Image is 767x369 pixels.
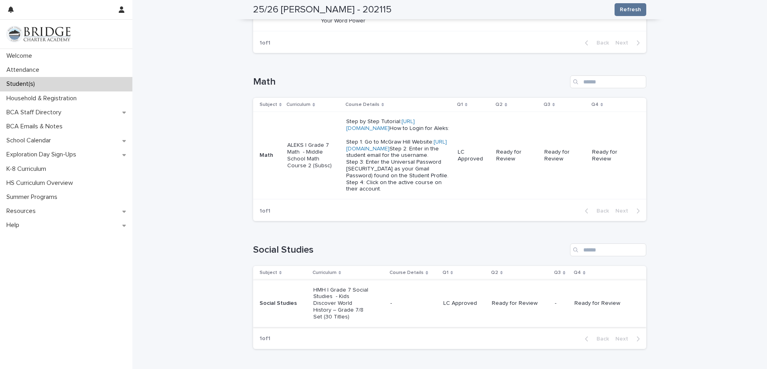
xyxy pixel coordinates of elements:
p: - [390,300,436,307]
p: Attendance [3,66,46,74]
img: V1C1m3IdTEidaUdm9Hs0 [6,26,71,42]
p: Math [260,152,281,159]
p: K-8 Curriculum [3,165,53,173]
span: Next [615,40,633,46]
span: Back [592,208,609,214]
p: Ready for Review [544,149,586,162]
p: Ready for Review [492,300,549,307]
p: Subject [260,100,277,109]
p: Household & Registration [3,95,83,102]
p: Q3 [554,268,561,277]
p: Resources [3,207,42,215]
p: Course Details [345,100,379,109]
p: HMH | Grade 7 Social Studies - Kids Discover World History – Grade 7/8 Set (30 Titles) [313,287,371,320]
p: Ready for Review [574,300,632,307]
p: - [555,300,568,307]
p: Course Details [390,268,424,277]
span: Refresh [620,6,641,14]
p: Q3 [544,100,550,109]
p: Q2 [495,100,503,109]
p: Step by Step Tutorial: How to Login for Aleks: Step 1: Go to McGraw Hill Website: Step 2: Enter i... [346,118,451,193]
p: Q2 [491,268,498,277]
p: Q4 [591,100,599,109]
p: LC Approved [443,300,485,307]
p: Curriculum [286,100,310,109]
span: Next [615,208,633,214]
button: Refresh [615,3,646,16]
input: Search [570,75,646,88]
p: Ready for Review [592,149,633,162]
span: Back [592,336,609,342]
button: Back [578,207,612,215]
p: ALEKS | Grade 7 Math - Middle School Math Course 2 (Subsc) [287,142,340,169]
p: Social Studies [260,300,307,307]
p: Curriculum [312,268,337,277]
button: Back [578,39,612,47]
p: 1 of 1 [253,33,277,53]
p: 1 of 1 [253,201,277,221]
span: Next [615,336,633,342]
p: School Calendar [3,137,57,144]
p: Q4 [574,268,581,277]
button: Next [612,207,646,215]
p: BCA Emails & Notes [3,123,69,130]
input: Search [570,243,646,256]
p: Q1 [457,100,463,109]
p: LC Approved [458,149,490,162]
p: Help [3,221,26,229]
p: Ready for Review [496,149,538,162]
h1: Social Studies [253,244,567,256]
h2: 25/26 [PERSON_NAME] - 202115 [253,4,392,16]
button: Next [612,39,646,47]
p: Q1 [442,268,448,277]
p: BCA Staff Directory [3,109,68,116]
p: 1 of 1 [253,329,277,349]
p: Exploration Day Sign-Ups [3,151,83,158]
p: HS Curriculum Overview [3,179,79,187]
span: Back [592,40,609,46]
p: Student(s) [3,80,41,88]
a: [URL][DOMAIN_NAME] [346,139,447,152]
p: Welcome [3,52,39,60]
p: Summer Programs [3,193,64,201]
tr: MathALEKS | Grade 7 Math - Middle School Math Course 2 (Subsc)Step by Step Tutorial:[URL][DOMAIN_... [253,112,646,199]
h1: Math [253,76,567,88]
p: Subject [260,268,277,277]
button: Next [612,335,646,343]
tr: Social StudiesHMH | Grade 7 Social Studies - Kids Discover World History – Grade 7/8 Set (30 Titl... [253,280,646,327]
button: Back [578,335,612,343]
